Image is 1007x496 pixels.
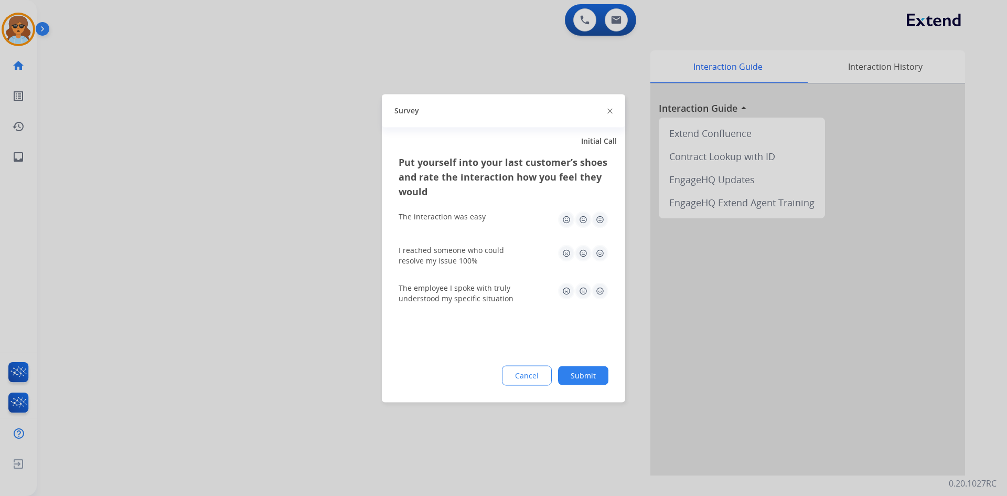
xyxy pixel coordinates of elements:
[949,477,997,490] p: 0.20.1027RC
[399,211,486,221] div: The interaction was easy
[399,154,608,198] h3: Put yourself into your last customer’s shoes and rate the interaction how you feel they would
[607,109,613,114] img: close-button
[502,365,552,385] button: Cancel
[558,366,608,385] button: Submit
[394,105,419,116] span: Survey
[399,245,524,266] div: I reached someone who could resolve my issue 100%
[399,282,524,303] div: The employee I spoke with truly understood my specific situation
[581,135,617,146] span: Initial Call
